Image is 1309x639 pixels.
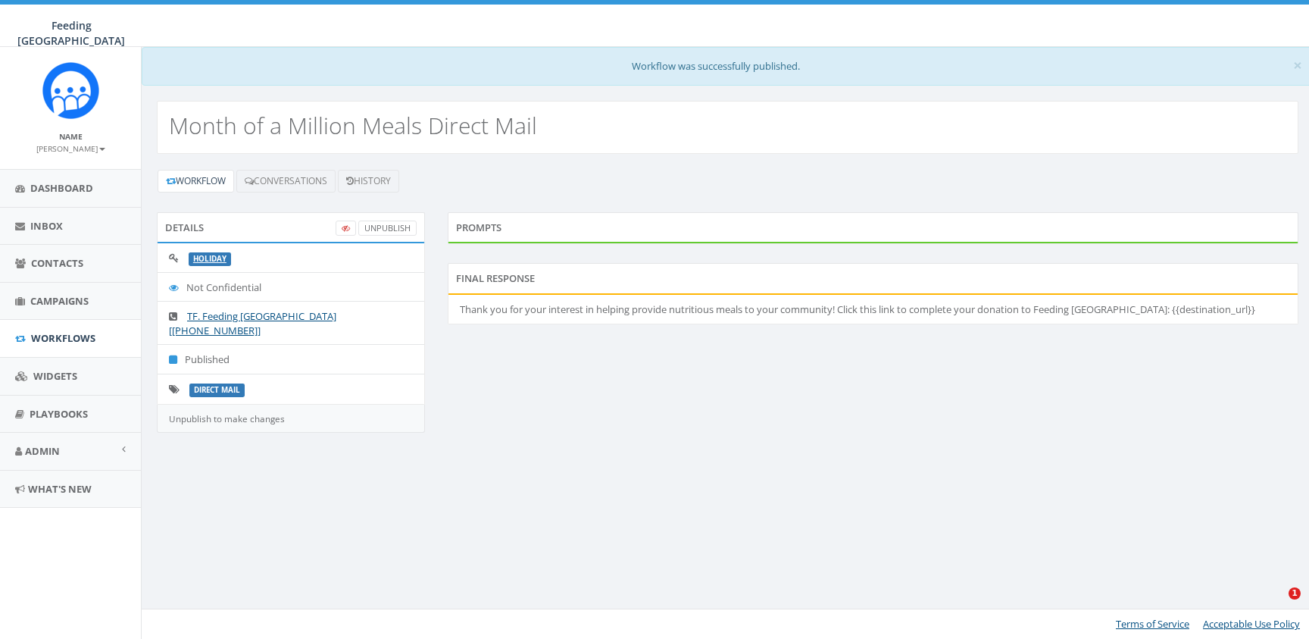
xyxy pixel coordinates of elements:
[30,294,89,308] span: Campaigns
[158,170,234,193] a: Workflow
[236,170,336,193] a: Conversations
[33,369,77,383] span: Widgets
[25,444,60,458] span: Admin
[30,181,93,195] span: Dashboard
[1203,617,1300,631] a: Acceptable Use Policy
[17,18,125,48] span: Feeding [GEOGRAPHIC_DATA]
[31,256,83,270] span: Contacts
[157,405,425,434] div: Unpublish to make changes
[1289,587,1301,600] span: 1
[193,254,226,264] a: HOLIDAY
[36,141,105,155] a: [PERSON_NAME]
[448,295,1298,324] li: Thank you for your interest in helping provide nutritious meals to your community! Click this lin...
[1116,617,1189,631] a: Terms of Service
[448,263,1298,293] div: Final Response
[30,219,63,233] span: Inbox
[28,482,92,496] span: What's New
[42,62,99,119] img: Rally_Corp_Icon.png
[169,113,537,138] h2: Month of a Million Meals Direct Mail
[1257,587,1294,624] iframe: Intercom live chat
[157,212,425,243] div: Details
[30,407,88,421] span: Playbooks
[1293,55,1302,76] span: ×
[36,143,105,154] small: [PERSON_NAME]
[31,331,95,345] span: Workflows
[189,384,245,397] label: Direct Mail
[158,272,424,302] li: Not Confidential
[358,221,417,236] a: UnPublish
[448,212,1298,243] div: Prompts
[169,309,336,337] a: TF. Feeding [GEOGRAPHIC_DATA] [[PHONE_NUMBER]]
[59,131,83,142] small: Name
[338,170,399,193] a: History
[158,344,424,374] li: Published
[1293,58,1302,74] button: Close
